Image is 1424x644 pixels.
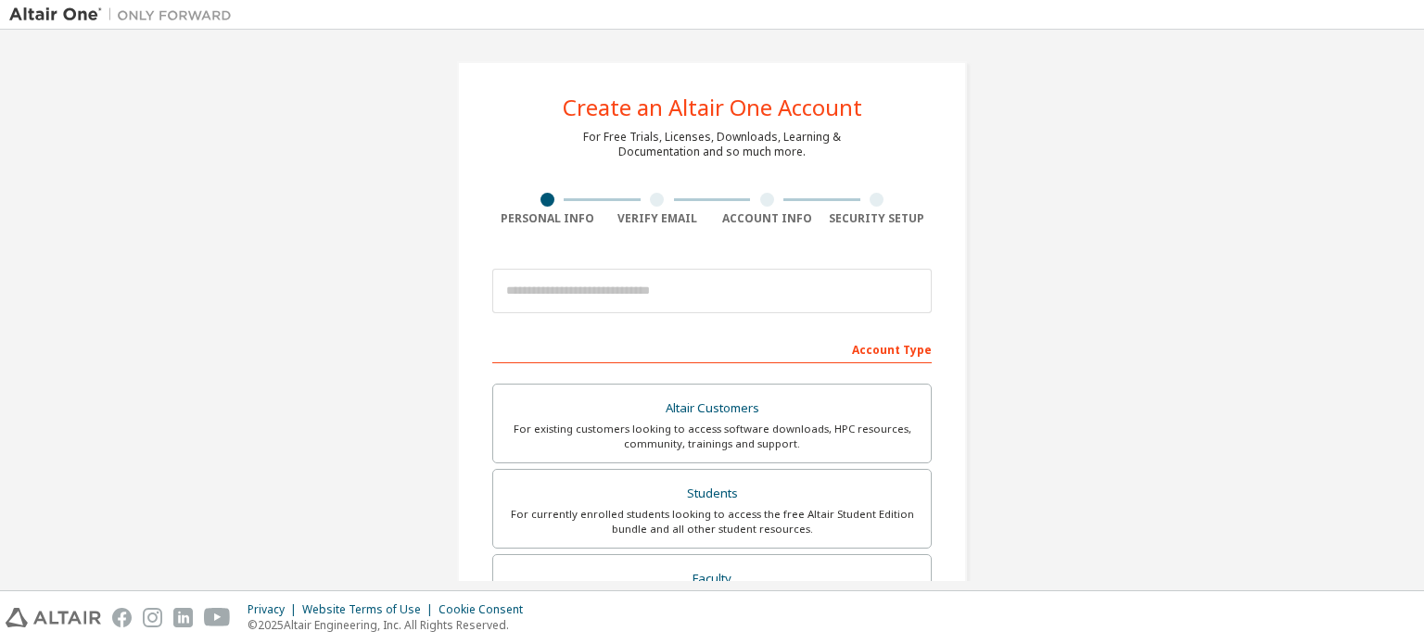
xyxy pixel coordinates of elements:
div: Students [504,481,920,507]
div: Account Info [712,211,822,226]
div: Altair Customers [504,396,920,422]
div: Verify Email [603,211,713,226]
div: For Free Trials, Licenses, Downloads, Learning & Documentation and so much more. [583,130,841,159]
img: altair_logo.svg [6,608,101,627]
img: Altair One [9,6,241,24]
div: Faculty [504,566,920,592]
div: Privacy [248,602,302,617]
div: For existing customers looking to access software downloads, HPC resources, community, trainings ... [504,422,920,451]
div: Personal Info [492,211,603,226]
img: instagram.svg [143,608,162,627]
p: © 2025 Altair Engineering, Inc. All Rights Reserved. [248,617,534,633]
div: For currently enrolled students looking to access the free Altair Student Edition bundle and all ... [504,507,920,537]
img: youtube.svg [204,608,231,627]
div: Cookie Consent [439,602,534,617]
img: linkedin.svg [173,608,193,627]
div: Security Setup [822,211,933,226]
div: Create an Altair One Account [563,96,862,119]
img: facebook.svg [112,608,132,627]
div: Account Type [492,334,932,363]
div: Website Terms of Use [302,602,439,617]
